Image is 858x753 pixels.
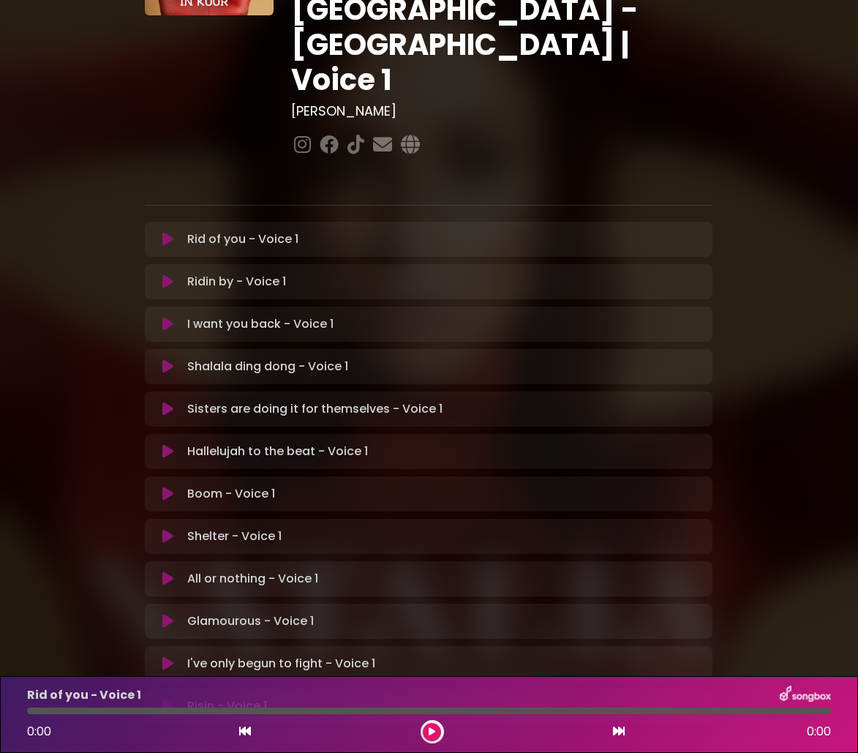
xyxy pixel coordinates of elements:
p: Rid of you - Voice 1 [187,231,298,248]
span: 0:00 [27,723,51,740]
p: Ridin by - Voice 1 [187,273,286,291]
h3: [PERSON_NAME] [291,103,712,119]
p: All or nothing - Voice 1 [187,570,318,588]
img: songbox-logo-white.png [780,686,831,705]
p: Boom - Voice 1 [187,485,275,503]
p: Shalala ding dong - Voice 1 [187,358,348,375]
p: Hallelujah to the beat - Voice 1 [187,443,368,460]
p: I've only begun to fight - Voice 1 [187,655,375,673]
p: Glamourous - Voice 1 [187,612,314,630]
span: 0:00 [807,723,831,741]
p: I want you back - Voice 1 [187,315,334,333]
p: Rid of you - Voice 1 [27,686,141,704]
p: Sisters are doing it for themselves - Voice 1 [187,400,443,418]
p: Shelter - Voice 1 [187,528,282,545]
